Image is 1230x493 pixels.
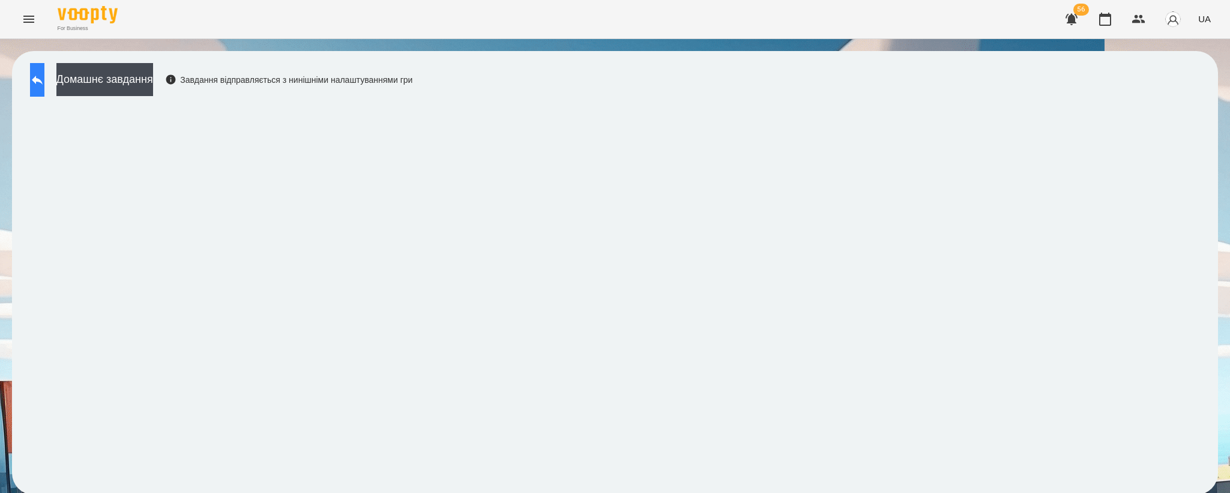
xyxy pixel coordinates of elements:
span: For Business [58,25,118,32]
span: 56 [1073,4,1089,16]
button: Домашнє завдання [56,63,153,96]
span: UA [1198,13,1211,25]
div: Завдання відправляється з нинішніми налаштуваннями гри [165,74,413,86]
img: Voopty Logo [58,6,118,23]
img: avatar_s.png [1165,11,1181,28]
button: UA [1193,8,1216,30]
button: Menu [14,5,43,34]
